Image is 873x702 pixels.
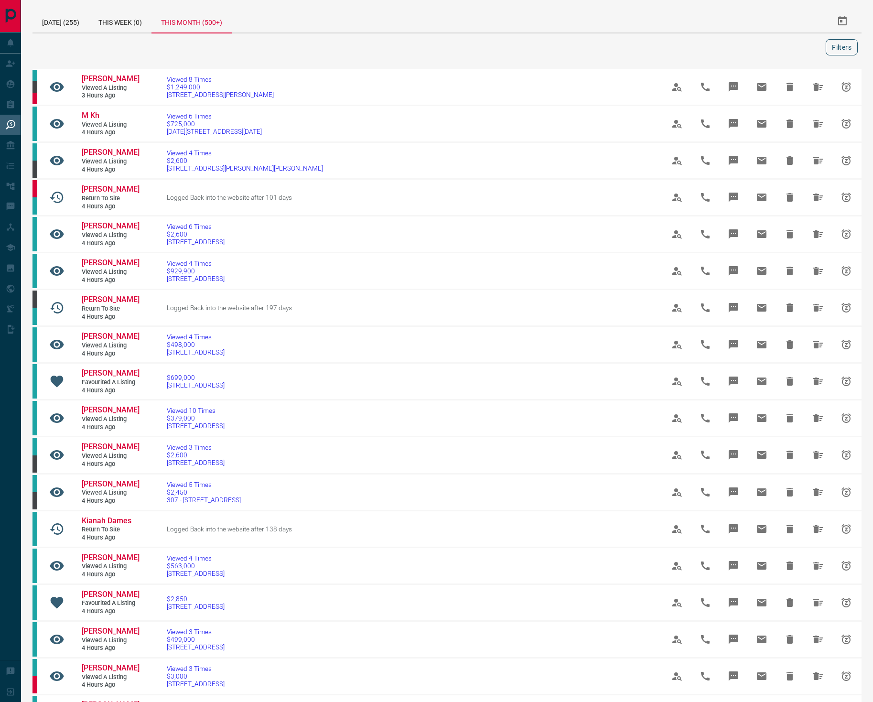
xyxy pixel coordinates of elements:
span: Message [722,443,745,466]
div: condos.ca [32,659,37,676]
span: [STREET_ADDRESS][PERSON_NAME][PERSON_NAME] [167,164,323,172]
span: Viewed 4 Times [167,259,225,267]
span: Viewed a Listing [82,415,139,423]
a: $2,850[STREET_ADDRESS] [167,595,225,610]
span: Email [750,591,773,614]
span: Email [750,76,773,98]
span: 4 hours ago [82,276,139,284]
span: Message [722,481,745,504]
span: Hide All from Andrew Wickham [807,259,830,282]
span: Viewed a Listing [82,268,139,276]
span: Email [750,296,773,319]
span: Return to Site [82,526,139,534]
a: [PERSON_NAME] [82,74,139,84]
span: Hide [778,76,801,98]
span: 4 hours ago [82,203,139,211]
div: condos.ca [32,143,37,161]
a: [PERSON_NAME] [82,590,139,600]
span: Logged Back into the website after 138 days [167,525,292,533]
span: Hide All from Reyhaneh Rahimi [807,554,830,577]
a: [PERSON_NAME] [82,479,139,489]
span: Return to Site [82,194,139,203]
div: condos.ca [32,585,37,620]
span: Email [750,333,773,356]
span: $1,249,000 [167,83,274,91]
span: 4 hours ago [82,571,139,579]
span: [STREET_ADDRESS][PERSON_NAME] [167,91,274,98]
span: Hide [778,591,801,614]
span: Call [694,443,717,466]
span: Call [694,296,717,319]
span: Hide [778,112,801,135]
span: [PERSON_NAME] [82,258,140,267]
span: Snooze [835,554,858,577]
a: Viewed 10 Times$379,000[STREET_ADDRESS] [167,407,225,430]
span: Email [750,259,773,282]
span: Call [694,223,717,246]
span: Call [694,628,717,651]
span: View Profile [666,333,689,356]
span: Message [722,333,745,356]
span: Hide All from Matt Dean [807,186,830,209]
span: $2,600 [167,451,225,459]
div: This Month (500+) [151,10,232,33]
div: condos.ca [32,512,37,546]
div: condos.ca [32,475,37,492]
span: [STREET_ADDRESS] [167,643,225,651]
span: Message [722,518,745,540]
span: Hide [778,481,801,504]
span: Viewed a Listing [82,158,139,166]
span: [PERSON_NAME] [82,221,140,230]
span: Hide All from Prakhar Uniyal [807,407,830,430]
span: Call [694,665,717,688]
span: Email [750,554,773,577]
span: [PERSON_NAME] [82,184,140,194]
a: Viewed 4 Times$563,000[STREET_ADDRESS] [167,554,225,577]
span: Snooze [835,76,858,98]
span: Message [722,76,745,98]
div: property.ca [32,676,37,693]
span: Logged Back into the website after 101 days [167,194,292,201]
span: Viewed a Listing [82,342,139,350]
div: condos.ca [32,438,37,455]
span: Hide [778,370,801,393]
a: [PERSON_NAME] [82,405,139,415]
span: Viewed 6 Times [167,223,225,230]
span: Message [722,296,745,319]
span: [STREET_ADDRESS] [167,603,225,610]
span: View Profile [666,223,689,246]
span: [STREET_ADDRESS] [167,275,225,282]
span: Call [694,112,717,135]
div: condos.ca [32,254,37,288]
span: Message [722,628,745,651]
span: Snooze [835,591,858,614]
span: [STREET_ADDRESS] [167,570,225,577]
span: Hide [778,296,801,319]
span: Call [694,591,717,614]
span: $725,000 [167,120,262,128]
span: Viewed a Listing [82,489,139,497]
span: Viewed a Listing [82,84,139,92]
span: Hide All from Charlene Laporte [807,296,830,319]
span: 4 hours ago [82,423,139,432]
span: $2,850 [167,595,225,603]
span: Return to Site [82,305,139,313]
a: Viewed 3 Times$2,600[STREET_ADDRESS] [167,443,225,466]
span: $2,600 [167,157,323,164]
div: This Week (0) [89,10,151,32]
span: [STREET_ADDRESS] [167,680,225,688]
span: Hide All from Lolita Popova [807,333,830,356]
span: Hide [778,223,801,246]
span: View Profile [666,554,689,577]
span: Message [722,223,745,246]
span: Message [722,665,745,688]
span: View Profile [666,518,689,540]
a: $699,000[STREET_ADDRESS] [167,374,225,389]
span: Call [694,149,717,172]
span: Message [722,407,745,430]
span: $2,600 [167,230,225,238]
span: Viewed 10 Times [167,407,225,414]
span: Hide [778,407,801,430]
a: [PERSON_NAME] [82,626,139,637]
span: 4 hours ago [82,350,139,358]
